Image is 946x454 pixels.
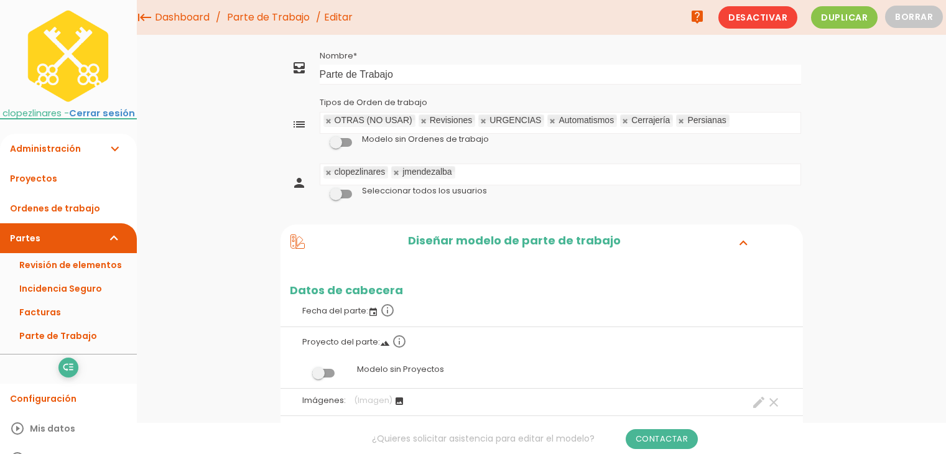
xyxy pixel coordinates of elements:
[430,116,472,124] div: Revisiones
[402,168,452,176] div: jmendezalba
[685,4,710,29] a: live_help
[335,168,386,176] div: clopezlinares
[292,117,307,132] i: list
[320,50,357,62] label: Nombre
[626,429,698,449] a: Contactar
[107,223,122,253] i: expand_more
[302,395,346,405] span: Imágenes:
[559,116,614,124] div: Automatismos
[362,134,489,145] label: Modelo sin Ordenes de trabajo
[335,116,412,124] div: OTRAS (NO USAR)
[751,395,766,410] a: create
[324,10,353,24] span: Editar
[718,6,797,29] span: Desactivar
[354,395,392,405] span: (Imagen)
[766,395,781,410] a: clear
[292,175,307,190] i: person
[107,134,122,164] i: expand_more
[380,303,395,318] i: info_outline
[69,107,135,119] a: Cerrar sesión
[290,296,794,323] label: Fecha del parte:
[305,234,723,251] h2: Diseñar modelo de parte de trabajo
[394,396,404,406] i: image
[58,358,78,378] a: low_priority
[380,338,390,348] i: landscape
[368,307,378,317] i: event
[811,6,878,29] span: Duplicar
[290,358,794,381] label: Modelo sin Proyectos
[62,358,74,378] i: low_priority
[292,60,307,75] i: all_inbox
[392,334,407,349] i: info_outline
[690,4,705,29] i: live_help
[733,234,753,251] i: expand_more
[489,116,541,124] div: URGENCIAS
[320,97,427,108] label: Tipos de Orden de trabajo
[290,327,794,354] label: Proyecto del parte:
[281,284,803,297] h2: Datos de cabecera
[885,6,943,28] button: Borrar
[631,116,670,124] div: Cerrajería
[687,116,726,124] div: Persianas
[362,185,487,197] label: Seleccionar todos los usuarios
[26,9,111,103] img: itcons-logo
[10,414,25,443] i: play_circle_outline
[137,423,933,454] div: ¿Quieres solicitar asistencia para editar el modelo?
